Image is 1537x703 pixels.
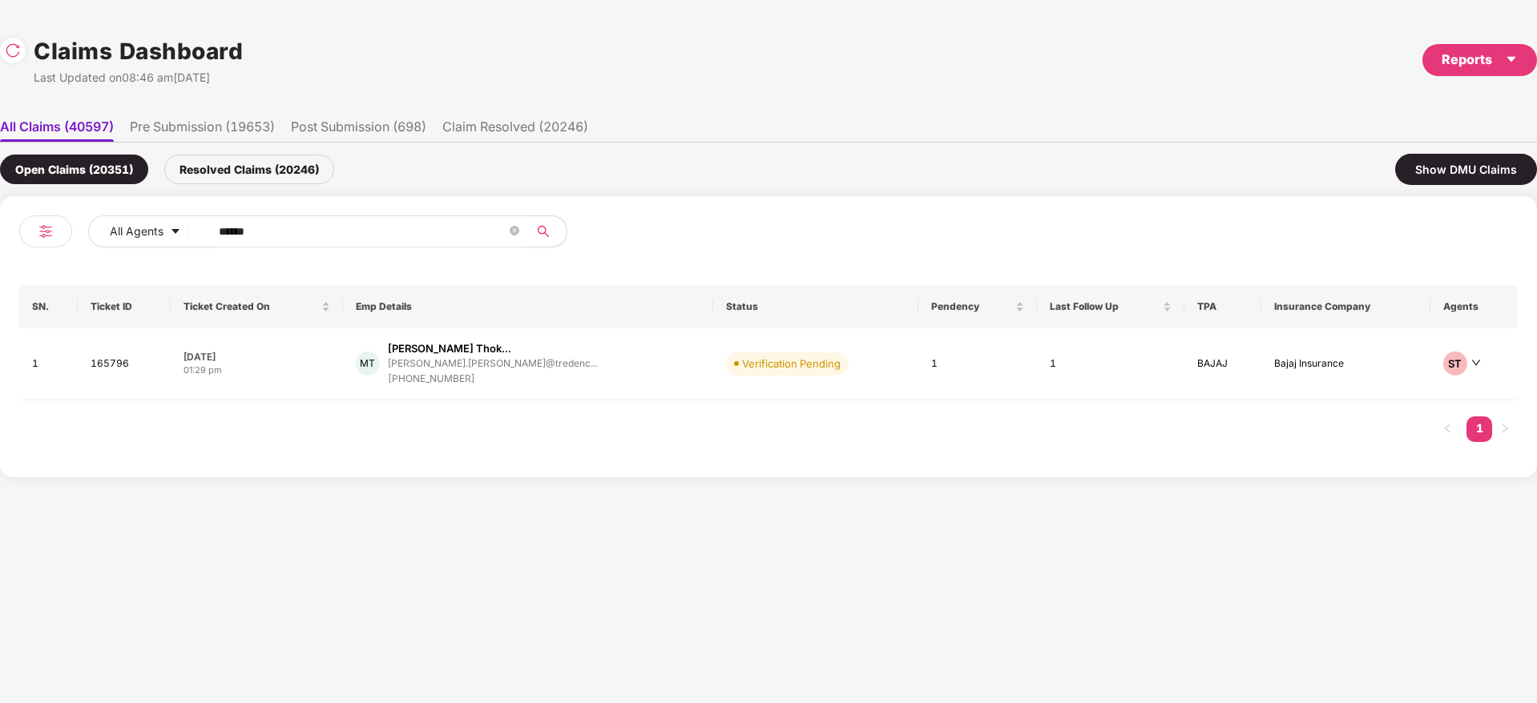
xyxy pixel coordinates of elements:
td: BAJAJ [1184,328,1262,400]
th: Last Follow Up [1037,285,1184,328]
button: right [1492,416,1518,442]
h1: Claims Dashboard [34,34,243,69]
td: Bajaj Insurance [1261,328,1430,400]
td: 165796 [78,328,171,400]
li: Previous Page [1434,416,1460,442]
th: Agents [1430,285,1518,328]
span: Ticket Created On [184,300,317,313]
th: TPA [1184,285,1262,328]
th: SN. [19,285,78,328]
div: [DATE] [184,350,329,364]
div: [PERSON_NAME] Thok... [388,341,511,356]
div: Show DMU Claims [1395,154,1537,185]
span: left [1442,424,1452,433]
div: Resolved Claims (20246) [164,155,334,184]
li: Claim Resolved (20246) [442,119,588,142]
div: MT [356,351,380,376]
span: right [1500,424,1510,433]
li: Post Submission (698) [291,119,426,142]
th: Emp Details [343,285,713,328]
div: 01:29 pm [184,364,329,377]
th: Ticket Created On [171,285,342,328]
td: 1 [918,328,1037,400]
div: Reports [1442,50,1518,70]
th: Insurance Company [1261,285,1430,328]
button: search [527,215,567,247]
span: search [527,225,559,238]
span: All Agents [110,223,163,240]
span: close-circle [510,224,519,239]
button: All Agentscaret-down [88,215,216,247]
img: svg+xml;base64,PHN2ZyB4bWxucz0iaHR0cDovL3d3dy53My5vcmcvMjAwMC9zdmciIHdpZHRoPSIyNCIgaGVpZ2h0PSIyNC... [36,222,55,241]
span: Last Follow Up [1050,300,1160,313]
div: [PHONE_NUMBER] [388,372,598,387]
a: 1 [1466,416,1492,440]
span: close-circle [510,226,519,235]
span: down [1471,358,1481,368]
span: caret-down [170,226,181,239]
div: ST [1443,351,1467,376]
div: Verification Pending [742,356,841,372]
li: 1 [1466,416,1492,442]
span: Pendency [931,300,1012,313]
th: Status [713,285,918,328]
th: Ticket ID [78,285,171,328]
img: svg+xml;base64,PHN2ZyBpZD0iUmVsb2FkLTMyeDMyIiB4bWxucz0iaHR0cDovL3d3dy53My5vcmcvMjAwMC9zdmciIHdpZH... [5,42,21,58]
button: left [1434,416,1460,442]
th: Pendency [918,285,1037,328]
div: Last Updated on 08:46 am[DATE] [34,69,243,86]
div: [PERSON_NAME].[PERSON_NAME]@tredenc... [388,358,598,368]
td: 1 [19,328,78,400]
span: caret-down [1505,53,1518,66]
li: Next Page [1492,416,1518,442]
td: 1 [1037,328,1184,400]
li: Pre Submission (19653) [130,119,275,142]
